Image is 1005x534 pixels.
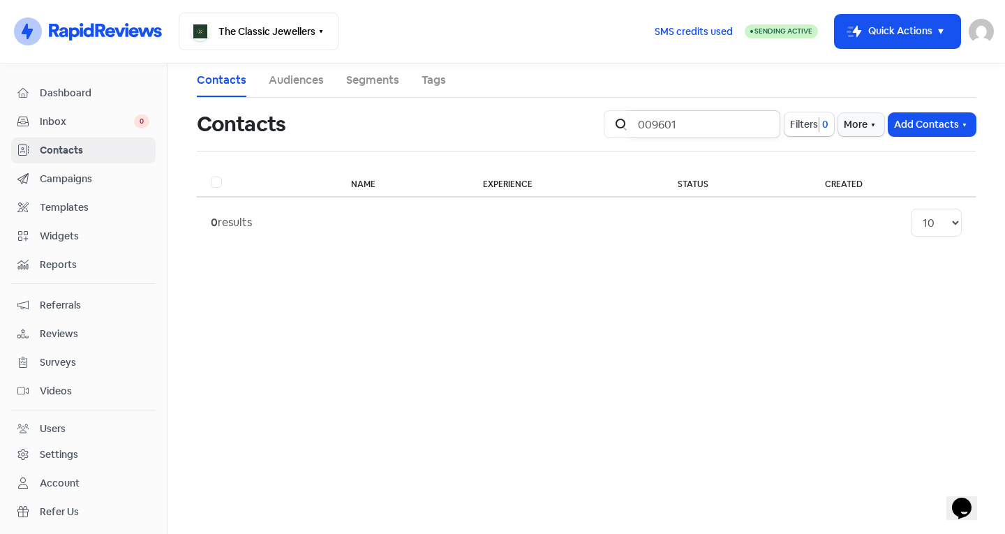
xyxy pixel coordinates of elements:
a: SMS credits used [643,23,745,38]
th: Created [811,168,976,197]
a: Contacts [11,138,156,163]
a: Tags [422,72,446,89]
button: Filters0 [784,112,834,136]
iframe: chat widget [946,478,991,520]
th: Status [664,168,811,197]
span: Referrals [40,298,149,313]
span: Filters [790,117,818,132]
a: Dashboard [11,80,156,106]
span: Dashboard [40,86,149,101]
a: Templates [11,195,156,221]
a: Videos [11,378,156,404]
span: Reports [40,258,149,272]
a: Sending Active [745,23,818,40]
span: Templates [40,200,149,215]
h1: Contacts [197,102,285,147]
th: Experience [469,168,664,197]
img: User [969,19,994,44]
a: Reports [11,252,156,278]
th: Name [337,168,469,197]
span: Refer Us [40,505,149,519]
a: Referrals [11,292,156,318]
span: 0 [819,117,828,132]
a: Audiences [269,72,324,89]
span: Surveys [40,355,149,370]
span: Widgets [40,229,149,244]
span: Contacts [40,143,149,158]
a: Settings [11,442,156,468]
div: results [211,214,252,231]
a: Widgets [11,223,156,249]
a: Campaigns [11,166,156,192]
button: The Classic Jewellers [179,13,338,50]
a: Surveys [11,350,156,376]
span: Inbox [40,114,134,129]
a: Reviews [11,321,156,347]
span: Sending Active [754,27,812,36]
span: Campaigns [40,172,149,186]
a: Segments [346,72,399,89]
input: Search [630,110,780,138]
span: SMS credits used [655,24,733,39]
button: Quick Actions [835,15,960,48]
strong: 0 [211,215,218,230]
a: Users [11,416,156,442]
button: Add Contacts [888,113,976,136]
button: More [838,113,884,136]
a: Account [11,470,156,496]
a: Inbox 0 [11,109,156,135]
span: Reviews [40,327,149,341]
a: Contacts [197,72,246,89]
span: 0 [134,114,149,128]
span: Videos [40,384,149,399]
div: Account [40,476,80,491]
div: Users [40,422,66,436]
div: Settings [40,447,78,462]
a: Refer Us [11,499,156,525]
